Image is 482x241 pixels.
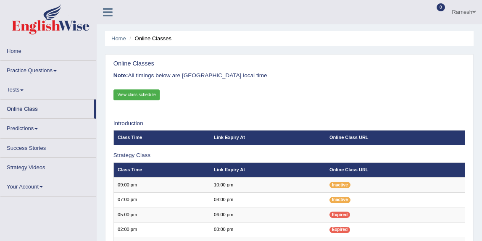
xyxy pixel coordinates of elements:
[0,119,96,135] a: Predictions
[113,73,466,79] h3: All timings below are [GEOGRAPHIC_DATA] local time
[0,61,96,77] a: Practice Questions
[329,182,350,188] span: Inactive
[329,227,350,233] span: Expired
[113,89,160,100] a: View class schedule
[0,100,94,116] a: Online Class
[127,34,171,42] li: Online Classes
[113,192,210,207] td: 07:00 pm
[0,177,96,194] a: Your Account
[113,207,210,222] td: 05:00 pm
[113,72,128,79] b: Note:
[113,152,466,159] h3: Strategy Class
[113,222,210,237] td: 02:00 pm
[437,3,445,11] span: 0
[210,162,326,177] th: Link Expiry At
[210,222,326,237] td: 03:00 pm
[326,130,465,145] th: Online Class URL
[0,80,96,97] a: Tests
[113,60,332,67] h2: Online Classes
[210,178,326,192] td: 10:00 pm
[0,42,96,58] a: Home
[111,35,126,42] a: Home
[113,130,210,145] th: Class Time
[113,120,466,127] h3: Introduction
[210,130,326,145] th: Link Expiry At
[113,162,210,177] th: Class Time
[210,192,326,207] td: 08:00 pm
[210,207,326,222] td: 06:00 pm
[329,212,350,218] span: Expired
[0,158,96,174] a: Strategy Videos
[113,178,210,192] td: 09:00 pm
[329,197,350,203] span: Inactive
[0,139,96,155] a: Success Stories
[326,162,465,177] th: Online Class URL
